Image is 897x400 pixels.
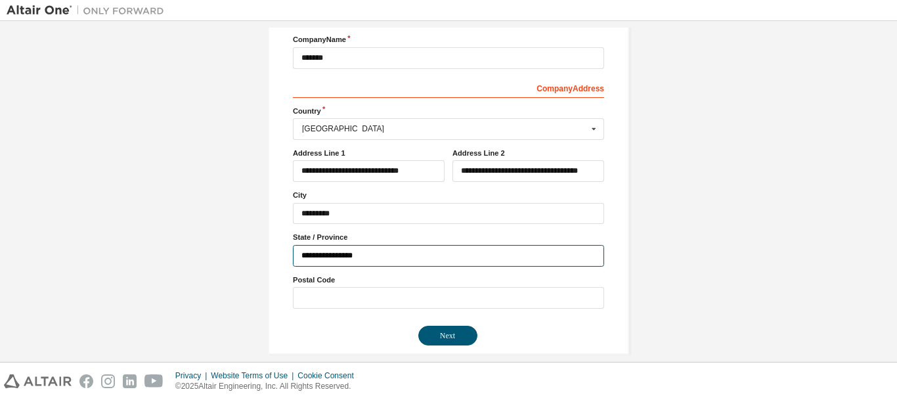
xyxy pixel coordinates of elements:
[4,374,72,388] img: altair_logo.svg
[293,106,604,116] label: Country
[175,381,362,392] p: © 2025 Altair Engineering, Inc. All Rights Reserved.
[144,374,164,388] img: youtube.svg
[211,370,297,381] div: Website Terms of Use
[175,370,211,381] div: Privacy
[123,374,137,388] img: linkedin.svg
[293,275,604,285] label: Postal Code
[452,148,604,158] label: Address Line 2
[7,4,171,17] img: Altair One
[101,374,115,388] img: instagram.svg
[297,370,361,381] div: Cookie Consent
[293,232,604,242] label: State / Province
[293,77,604,98] div: Company Address
[293,34,604,45] label: Company Name
[293,148,445,158] label: Address Line 1
[302,125,588,133] div: [GEOGRAPHIC_DATA]
[293,190,604,200] label: City
[418,326,477,345] button: Next
[79,374,93,388] img: facebook.svg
